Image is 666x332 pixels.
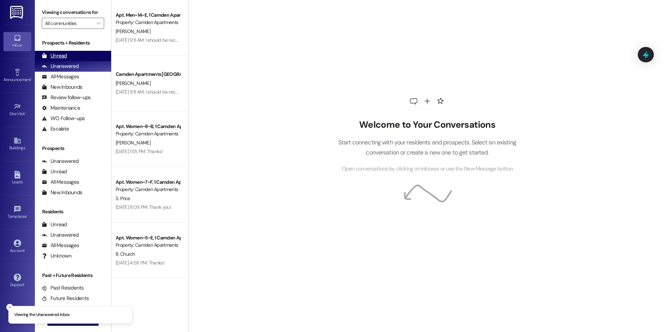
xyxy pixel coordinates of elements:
[116,260,164,266] div: [DATE] 4:58 PM: Thanks!
[116,242,180,249] div: Property: Camden Apartments
[116,140,150,146] span: [PERSON_NAME]
[6,304,13,311] button: Close toast
[14,312,70,318] p: Viewing the Unanswered inbox
[42,242,79,249] div: All Messages
[327,119,527,131] h2: Welcome to Your Conversations
[116,19,180,26] div: Property: Camden Apartments
[327,137,527,157] p: Start connecting with your residents and prospects. Select an existing conversation or create a n...
[96,21,100,26] i: 
[116,186,180,193] div: Property: Camden Apartments
[42,221,67,228] div: Unread
[116,130,180,137] div: Property: Camden Apartments
[42,295,89,302] div: Future Residents
[42,179,79,186] div: All Messages
[116,71,180,78] div: Camden Apartments [GEOGRAPHIC_DATA]
[42,7,104,18] label: Viewing conversations for
[42,104,80,112] div: Maintenance
[42,189,82,196] div: New Inbounds
[116,234,180,242] div: Apt. Women~5~E, 1 Camden Apartments - Women
[3,135,31,153] a: Buildings
[116,89,244,95] div: [DATE] 9:11 AM: I should be receiving the check in the mail [DATE].
[31,76,32,81] span: •
[42,94,91,101] div: Review follow-ups
[35,145,111,152] div: Prospects
[116,251,135,257] span: R. Church
[27,213,28,218] span: •
[10,6,24,19] img: ResiDesk Logo
[45,18,93,29] input: All communities
[116,195,130,201] span: S. Price
[35,272,111,279] div: Past + Future Residents
[3,32,31,51] a: Inbox
[116,11,180,19] div: Apt. Men~14~E, 1 Camden Apartments - Men
[3,169,31,188] a: Leads
[42,73,79,80] div: All Messages
[42,84,82,91] div: New Inbounds
[116,148,163,155] div: [DATE] 1:55 PM: Thanks!
[42,158,79,165] div: Unanswered
[42,168,67,175] div: Unread
[342,165,513,173] span: Open conversations by clicking on inboxes or use the New Message button
[25,110,26,115] span: •
[42,125,69,133] div: Escalate
[116,80,150,86] span: [PERSON_NAME]
[42,52,67,60] div: Unread
[116,37,244,43] div: [DATE] 9:11 AM: I should be receiving the check in the mail [DATE].
[3,271,31,290] a: Support
[116,204,171,210] div: [DATE] 8:09 PM: Thank you!
[3,203,31,222] a: Templates •
[42,284,84,292] div: Past Residents
[35,208,111,215] div: Residents
[42,63,79,70] div: Unanswered
[3,101,31,119] a: Site Visit •
[116,179,180,186] div: Apt. Women~7~F, 1 Camden Apartments - Women
[116,28,150,34] span: [PERSON_NAME]
[42,115,85,122] div: WO Follow-ups
[42,252,71,260] div: Unknown
[35,39,111,47] div: Prospects + Residents
[3,237,31,256] a: Account
[42,231,79,239] div: Unanswered
[116,123,180,130] div: Apt. Women~8~B, 1 Camden Apartments - Women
